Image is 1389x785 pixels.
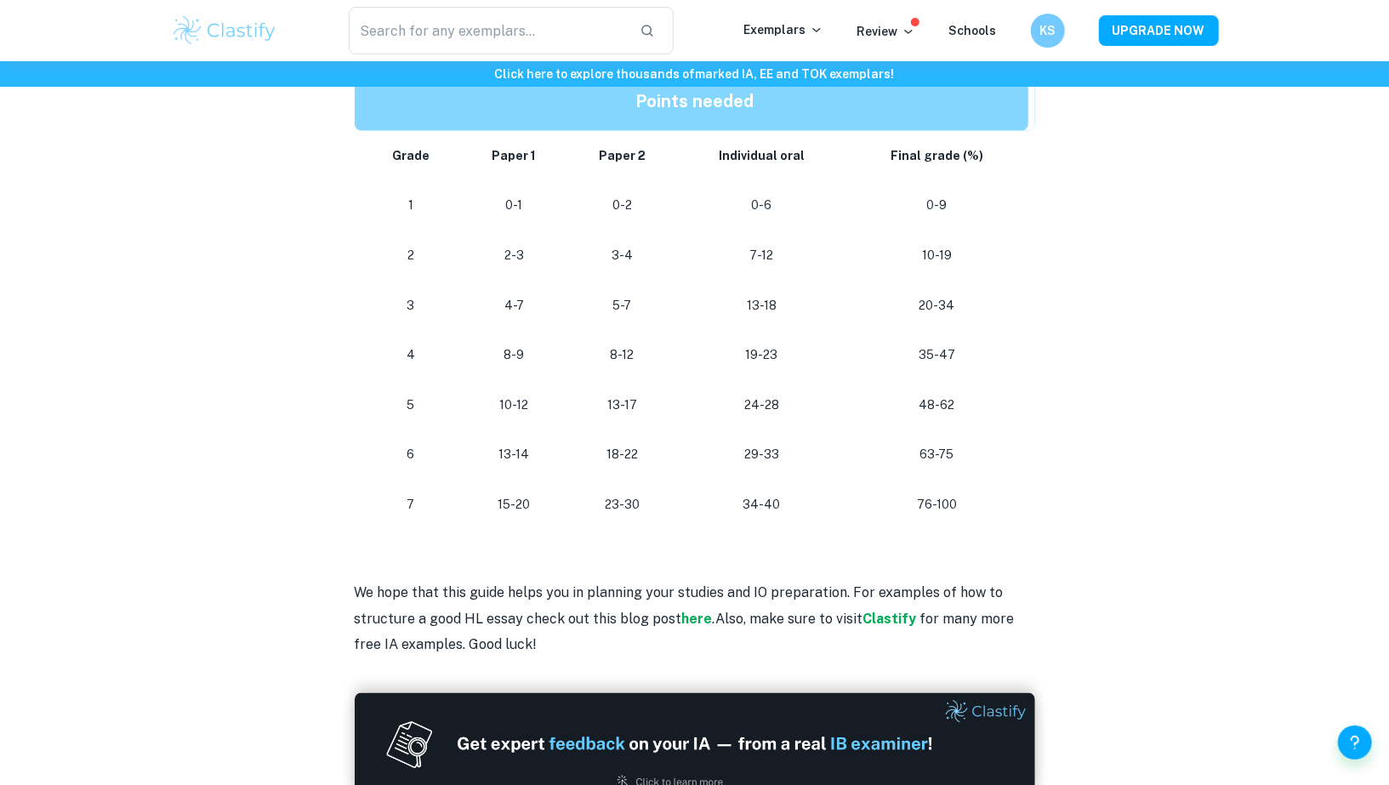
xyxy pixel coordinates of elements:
p: We hope that this guide helps you in planning your studies and IO preparation. For examples of ho... [355,581,1035,658]
p: 8-12 [581,344,664,367]
p: 7-12 [691,244,832,267]
p: 1 [375,194,447,217]
h6: KS [1038,21,1057,40]
p: 7 [375,493,447,516]
p: 13-18 [691,294,832,317]
strong: Individual oral [719,149,805,162]
p: 48-62 [859,394,1014,417]
p: 18-22 [581,443,664,466]
p: 2 [375,244,447,267]
p: 63-75 [859,443,1014,466]
p: 0-1 [475,194,554,217]
p: 6 [375,443,447,466]
a: Schools [949,24,997,37]
p: 0-9 [859,194,1014,217]
span: Also, make sure to visit [716,612,863,628]
a: here [682,612,713,628]
strong: Final grade (%) [891,149,983,162]
p: 0-6 [691,194,832,217]
p: 13-14 [475,443,554,466]
p: 5-7 [581,294,664,317]
p: 0-2 [581,194,664,217]
a: Clastify [863,612,917,628]
p: 23-30 [581,493,664,516]
p: 4-7 [475,294,554,317]
button: KS [1031,14,1065,48]
p: 10-12 [475,394,554,417]
input: Search for any exemplars... [349,7,627,54]
p: 3 [375,294,447,317]
p: 10-19 [859,244,1014,267]
p: 4 [375,344,447,367]
img: Clastify logo [171,14,279,48]
p: 24-28 [691,394,832,417]
p: 8-9 [475,344,554,367]
p: 76-100 [859,493,1014,516]
h6: Click here to explore thousands of marked IA, EE and TOK exemplars ! [3,65,1386,83]
p: 20-34 [859,294,1014,317]
button: Help and Feedback [1338,725,1372,759]
strong: Paper 1 [492,149,536,162]
p: 13-17 [581,394,664,417]
p: 15-20 [475,493,554,516]
p: 5 [375,394,447,417]
p: 34-40 [691,493,832,516]
strong: Grade [392,149,430,162]
p: Exemplars [744,20,823,39]
button: UPGRADE NOW [1099,15,1219,46]
p: 2-3 [475,244,554,267]
p: 3-4 [581,244,664,267]
strong: Paper 2 [599,149,646,162]
p: 19-23 [691,344,832,367]
p: Review [857,22,915,41]
strong: Points needed [635,91,754,111]
p: 35-47 [859,344,1014,367]
p: 29-33 [691,443,832,466]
